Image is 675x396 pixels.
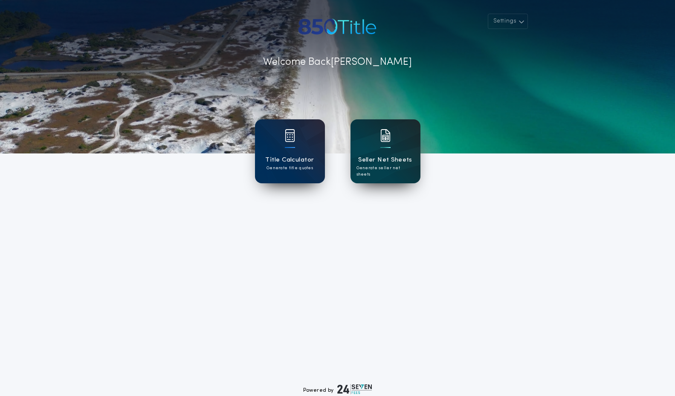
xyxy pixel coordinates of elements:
p: Generate seller net sheets [356,165,414,178]
img: card icon [380,129,391,142]
p: Welcome Back [PERSON_NAME] [263,55,412,70]
h1: Seller Net Sheets [358,155,412,165]
a: card iconSeller Net SheetsGenerate seller net sheets [351,119,420,183]
img: account-logo [296,14,379,39]
h1: Title Calculator [265,155,314,165]
div: Powered by [303,384,372,394]
p: Generate title quotes [267,165,313,171]
img: logo [337,384,372,394]
img: card icon [285,129,295,142]
a: card iconTitle CalculatorGenerate title quotes [255,119,325,183]
button: Settings [488,14,528,29]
